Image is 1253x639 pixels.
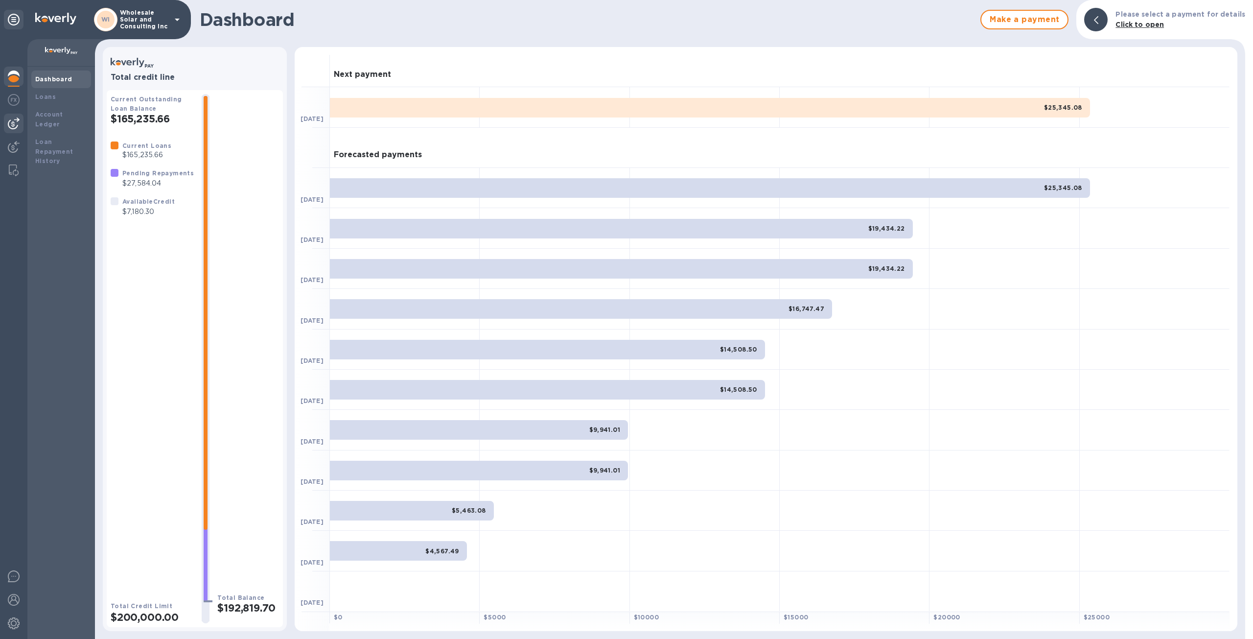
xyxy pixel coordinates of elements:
[425,547,459,555] b: $4,567.49
[634,614,659,621] b: $ 10000
[122,198,175,205] b: Available Credit
[301,599,324,606] b: [DATE]
[589,467,621,474] b: $9,941.01
[35,13,76,24] img: Logo
[1084,614,1110,621] b: $ 25000
[301,317,324,324] b: [DATE]
[868,265,905,272] b: $19,434.22
[35,75,72,83] b: Dashboard
[35,138,73,165] b: Loan Repayment History
[111,95,182,112] b: Current Outstanding Loan Balance
[35,93,56,100] b: Loans
[301,559,324,566] b: [DATE]
[452,507,486,514] b: $5,463.08
[217,602,279,614] h2: $192,819.70
[217,594,264,601] b: Total Balance
[1115,21,1164,28] b: Click to open
[334,70,391,79] h3: Next payment
[111,602,172,610] b: Total Credit Limit
[122,142,171,149] b: Current Loans
[1044,184,1082,191] b: $25,345.08
[200,9,975,30] h1: Dashboard
[789,305,824,312] b: $16,747.47
[720,386,757,393] b: $14,508.50
[101,16,110,23] b: WI
[868,225,905,232] b: $19,434.22
[301,276,324,284] b: [DATE]
[589,426,621,433] b: $9,941.01
[111,113,194,125] h2: $165,235.66
[301,518,324,525] b: [DATE]
[334,614,343,621] b: $ 0
[122,150,171,160] p: $165,235.66
[122,207,175,217] p: $7,180.30
[301,115,324,122] b: [DATE]
[784,614,808,621] b: $ 15000
[35,111,63,128] b: Account Ledger
[484,614,506,621] b: $ 5000
[122,178,194,189] p: $27,584.04
[989,14,1060,25] span: Make a payment
[301,478,324,485] b: [DATE]
[111,73,279,82] h3: Total credit line
[1044,104,1082,111] b: $25,345.08
[301,357,324,364] b: [DATE]
[111,611,194,623] h2: $200,000.00
[4,10,23,29] div: Unpin categories
[122,169,194,177] b: Pending Repayments
[980,10,1068,29] button: Make a payment
[301,438,324,445] b: [DATE]
[120,9,169,30] p: Wholesale Solar and Consulting Inc
[301,196,324,203] b: [DATE]
[301,397,324,404] b: [DATE]
[720,346,757,353] b: $14,508.50
[301,236,324,243] b: [DATE]
[334,150,422,160] h3: Forecasted payments
[8,94,20,106] img: Foreign exchange
[933,614,960,621] b: $ 20000
[1115,10,1245,18] b: Please select a payment for details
